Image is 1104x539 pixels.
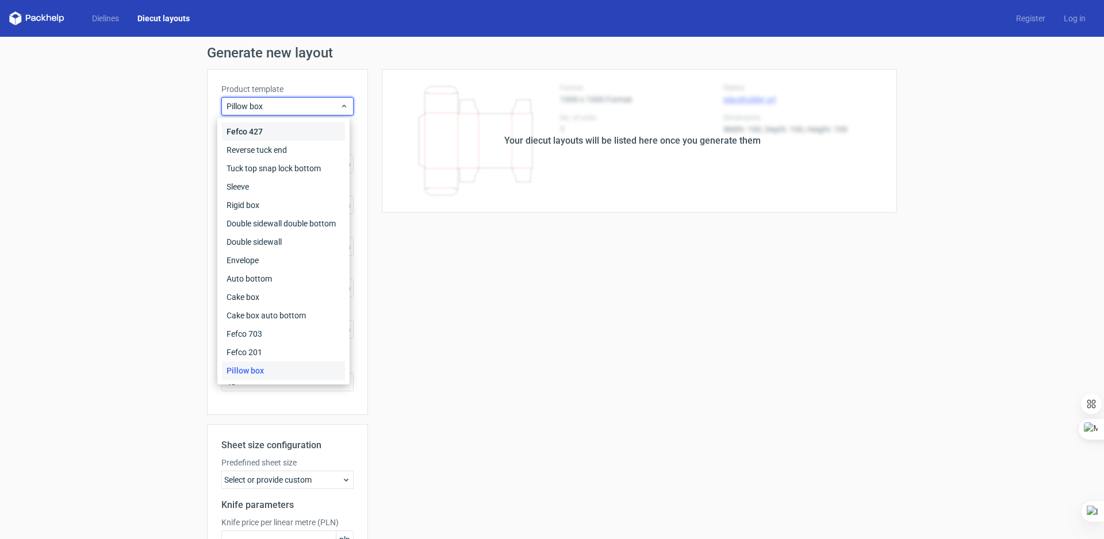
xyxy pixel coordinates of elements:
[128,13,199,24] a: Diecut layouts
[207,46,897,60] h1: Generate new layout
[221,83,354,95] label: Product template
[222,361,345,380] div: Pillow box
[222,233,345,251] div: Double sidewall
[1007,13,1055,24] a: Register
[222,288,345,306] div: Cake box
[222,178,345,196] div: Sleeve
[222,325,345,343] div: Fefco 703
[221,517,354,528] label: Knife price per linear metre (PLN)
[222,159,345,178] div: Tuck top snap lock bottom
[504,134,761,148] div: Your diecut layouts will be listed here once you generate them
[222,196,345,214] div: Rigid box
[222,251,345,269] div: Envelope
[222,269,345,288] div: Auto bottom
[222,214,345,233] div: Double sidewall double bottom
[83,13,128,24] a: Dielines
[222,141,345,159] div: Reverse tuck end
[1055,13,1095,24] a: Log in
[222,343,345,361] div: Fefco 201
[221,498,354,512] h2: Knife parameters
[221,438,354,452] h2: Sheet size configuration
[227,101,340,112] span: Pillow box
[221,471,354,489] div: Select or provide custom
[222,306,345,325] div: Cake box auto bottom
[222,122,345,141] div: Fefco 427
[221,457,354,468] label: Predefined sheet size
